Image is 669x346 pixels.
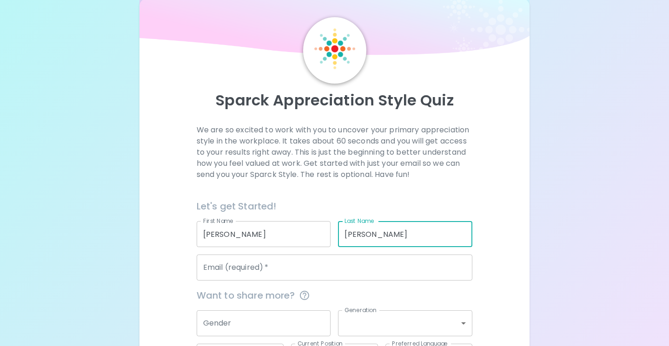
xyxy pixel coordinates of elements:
span: Want to share more? [197,288,473,303]
label: First Name [203,217,233,225]
h6: Let's get Started! [197,199,473,214]
svg: This information is completely confidential and only used for aggregated appreciation studies at ... [299,290,310,301]
label: Generation [344,306,377,314]
p: Sparck Appreciation Style Quiz [151,91,518,110]
label: Last Name [344,217,374,225]
img: Sparck Logo [314,28,355,69]
p: We are so excited to work with you to uncover your primary appreciation style in the workplace. I... [197,124,473,180]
